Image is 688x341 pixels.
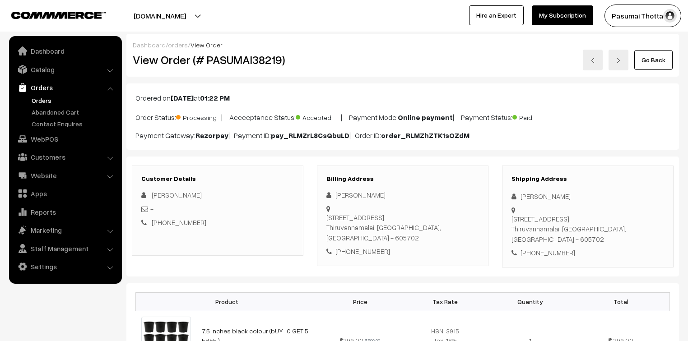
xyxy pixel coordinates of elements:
h3: Customer Details [141,175,294,183]
a: Catalog [11,61,119,78]
a: Hire an Expert [469,5,524,25]
img: right-arrow.png [616,58,621,63]
p: Order Status: | Accceptance Status: | Payment Mode: | Payment Status: [135,111,670,123]
th: Product [136,292,318,311]
div: [PERSON_NAME] [511,191,664,202]
span: Accepted [296,111,341,122]
h3: Billing Address [326,175,479,183]
span: Processing [176,111,221,122]
a: orders [168,41,188,49]
span: View Order [191,41,223,49]
a: Dashboard [133,41,166,49]
a: COMMMERCE [11,9,90,20]
th: Quantity [488,292,572,311]
b: pay_RLMZrL8CsQbuLD [271,131,349,140]
th: Tax Rate [403,292,488,311]
div: [STREET_ADDRESS]. Thiruvannamalai, [GEOGRAPHIC_DATA], [GEOGRAPHIC_DATA] - 605702 [326,212,479,243]
img: user [663,9,677,23]
b: Razorpay [195,131,228,140]
div: [PHONE_NUMBER] [511,248,664,258]
img: COMMMERCE [11,12,106,18]
a: [PHONE_NUMBER] [152,218,206,226]
a: Contact Enquires [29,119,119,129]
img: left-arrow.png [590,58,595,63]
a: Staff Management [11,240,119,257]
a: Orders [29,96,119,105]
div: - [141,204,294,214]
div: [PERSON_NAME] [326,190,479,200]
a: Website [11,167,119,184]
h3: Shipping Address [511,175,664,183]
a: My Subscription [532,5,593,25]
span: Paid [512,111,558,122]
a: Go Back [634,50,673,70]
div: [PHONE_NUMBER] [326,246,479,257]
a: Abandoned Cart [29,107,119,117]
a: Customers [11,149,119,165]
b: Online payment [398,113,453,122]
span: [PERSON_NAME] [152,191,202,199]
button: Pasumai Thotta… [604,5,681,27]
b: order_RLMZhZTK1sOZdM [381,131,470,140]
th: Total [572,292,669,311]
p: Payment Gateway: | Payment ID: | Order ID: [135,130,670,141]
a: Orders [11,79,119,96]
a: Reports [11,204,119,220]
th: Price [318,292,403,311]
a: Apps [11,185,119,202]
a: Dashboard [11,43,119,59]
button: [DOMAIN_NAME] [102,5,218,27]
p: Ordered on at [135,92,670,103]
h2: View Order (# PASUMAI38219) [133,53,304,67]
b: 01:22 PM [200,93,230,102]
a: WebPOS [11,131,119,147]
div: [STREET_ADDRESS]. Thiruvannamalai, [GEOGRAPHIC_DATA], [GEOGRAPHIC_DATA] - 605702 [511,214,664,244]
b: [DATE] [171,93,194,102]
div: / / [133,40,673,50]
a: Marketing [11,222,119,238]
a: Settings [11,258,119,275]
